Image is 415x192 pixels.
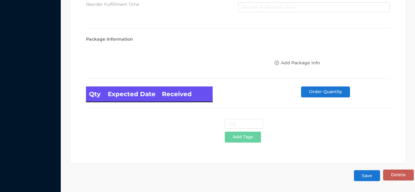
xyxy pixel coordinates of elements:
input: Reorder Fulfillment Time [238,2,390,12]
button: Save [354,170,380,181]
th: Expected Date [105,86,159,102]
button: Add Tags [225,132,261,143]
div: Package Information [86,36,390,42]
button: Delete [383,170,414,180]
input: tag [225,119,263,129]
button: icon: plus-circle-oAdd Package Info [263,58,331,69]
button: Order Quantity [301,86,350,97]
div: Reorder Fulfillment Time [86,1,238,8]
th: Qty [86,86,105,102]
th: Received [159,86,213,102]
